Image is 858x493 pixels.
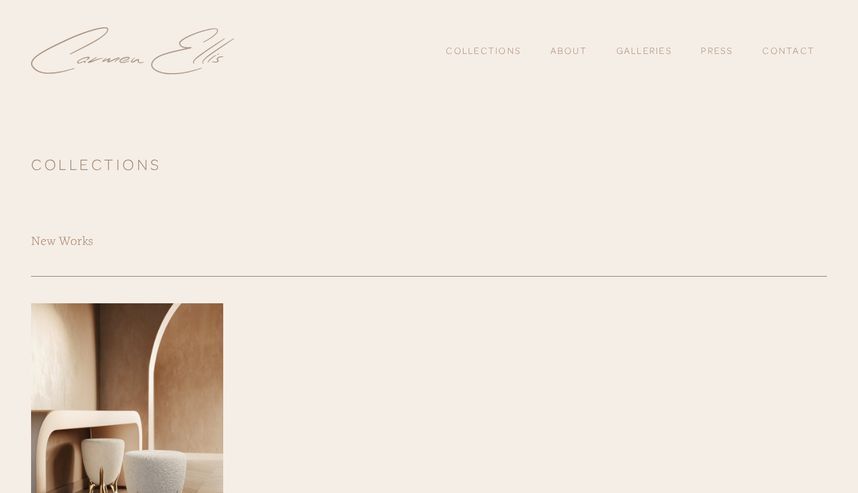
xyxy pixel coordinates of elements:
[616,44,672,56] a: Galleries
[31,27,234,75] img: Carmen Ellis Studio
[31,156,827,172] h1: COLLECTIONS
[31,232,827,249] h3: New Works
[550,44,587,56] a: About
[701,40,733,62] a: Press
[762,40,815,62] a: Contact
[446,40,521,62] a: Collections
